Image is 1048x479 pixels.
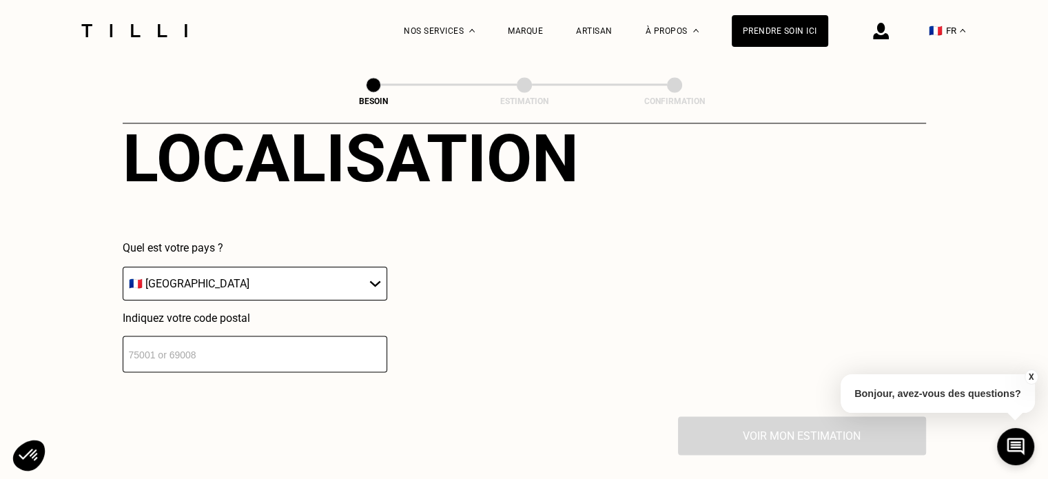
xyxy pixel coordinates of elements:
div: Localisation [123,120,579,197]
div: Confirmation [606,96,743,106]
a: Marque [508,26,543,36]
p: Quel est votre pays ? [123,241,387,254]
img: menu déroulant [960,29,965,32]
button: X [1024,369,1038,385]
p: Bonjour, avez-vous des questions? [841,374,1035,413]
div: Estimation [455,96,593,106]
div: Besoin [305,96,442,106]
span: 🇫🇷 [929,24,943,37]
img: Menu déroulant [469,29,475,32]
p: Indiquez votre code postal [123,312,387,325]
img: Logo du service de couturière Tilli [76,24,192,37]
img: Menu déroulant à propos [693,29,699,32]
a: Artisan [576,26,613,36]
input: 75001 or 69008 [123,336,387,372]
a: Prendre soin ici [732,15,828,47]
img: icône connexion [873,23,889,39]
